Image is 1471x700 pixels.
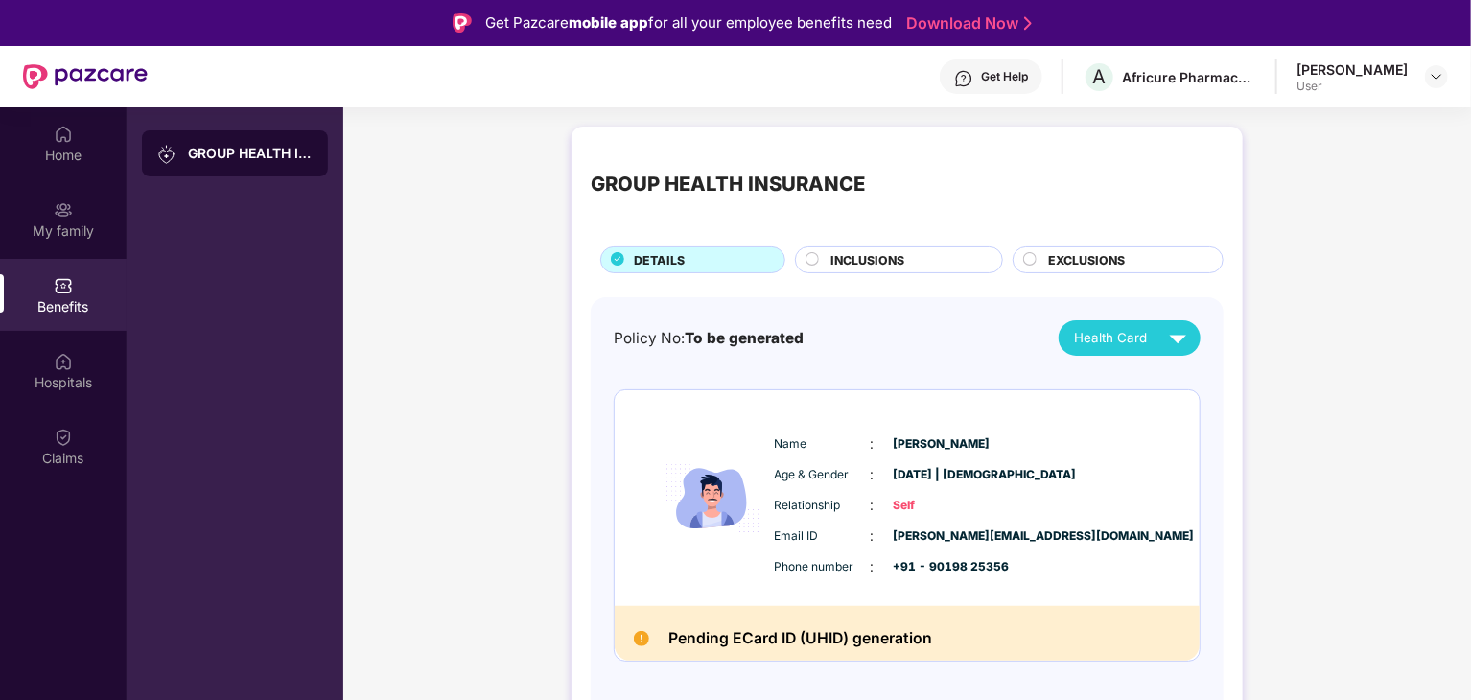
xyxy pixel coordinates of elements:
span: INCLUSIONS [830,251,904,269]
span: [PERSON_NAME] [894,435,990,454]
img: svg+xml;base64,PHN2ZyBpZD0iSGVscC0zMngzMiIgeG1sbnM9Imh0dHA6Ly93d3cudzMub3JnLzIwMDAvc3ZnIiB3aWR0aD... [954,69,973,88]
span: DETAILS [634,251,685,269]
div: GROUP HEALTH INSURANCE [188,144,313,163]
span: : [871,525,875,547]
img: New Pazcare Logo [23,64,148,89]
img: icon [655,413,770,583]
strong: mobile app [569,13,648,32]
span: Age & Gender [775,466,871,484]
h2: Pending ECard ID (UHID) generation [668,625,932,651]
div: Get Pazcare for all your employee benefits need [485,12,892,35]
span: +91 - 90198 25356 [894,558,990,576]
span: Self [894,497,990,515]
span: A [1093,65,1107,88]
div: Policy No: [614,327,804,350]
img: svg+xml;base64,PHN2ZyBpZD0iSG9zcGl0YWxzIiB4bWxucz0iaHR0cDovL3d3dy53My5vcmcvMjAwMC9zdmciIHdpZHRoPS... [54,352,73,371]
span: : [871,495,875,516]
img: svg+xml;base64,PHN2ZyBpZD0iRHJvcGRvd24tMzJ4MzIiIHhtbG5zPSJodHRwOi8vd3d3LnczLm9yZy8yMDAwL3N2ZyIgd2... [1429,69,1444,84]
span: [DATE] | [DEMOGRAPHIC_DATA] [894,466,990,484]
span: Health Card [1074,328,1147,348]
span: : [871,464,875,485]
img: svg+xml;base64,PHN2ZyBpZD0iSG9tZSIgeG1sbnM9Imh0dHA6Ly93d3cudzMub3JnLzIwMDAvc3ZnIiB3aWR0aD0iMjAiIG... [54,125,73,144]
span: Relationship [775,497,871,515]
span: : [871,556,875,577]
div: GROUP HEALTH INSURANCE [591,169,865,199]
div: [PERSON_NAME] [1296,60,1408,79]
div: Get Help [981,69,1028,84]
div: Africure Pharmaceuticals ([GEOGRAPHIC_DATA]) Private [1122,68,1256,86]
img: Stroke [1024,13,1032,34]
img: svg+xml;base64,PHN2ZyB3aWR0aD0iMjAiIGhlaWdodD0iMjAiIHZpZXdCb3g9IjAgMCAyMCAyMCIgZmlsbD0ibm9uZSIgeG... [157,145,176,164]
img: Logo [453,13,472,33]
span: Phone number [775,558,871,576]
img: svg+xml;base64,PHN2ZyB3aWR0aD0iMjAiIGhlaWdodD0iMjAiIHZpZXdCb3g9IjAgMCAyMCAyMCIgZmlsbD0ibm9uZSIgeG... [54,200,73,220]
span: To be generated [685,329,804,347]
img: svg+xml;base64,PHN2ZyBpZD0iQmVuZWZpdHMiIHhtbG5zPSJodHRwOi8vd3d3LnczLm9yZy8yMDAwL3N2ZyIgd2lkdGg9Ij... [54,276,73,295]
a: Download Now [906,13,1026,34]
button: Health Card [1059,320,1201,356]
img: svg+xml;base64,PHN2ZyB4bWxucz0iaHR0cDovL3d3dy53My5vcmcvMjAwMC9zdmciIHZpZXdCb3g9IjAgMCAyNCAyNCIgd2... [1161,321,1195,355]
img: svg+xml;base64,PHN2ZyBpZD0iQ2xhaW0iIHhtbG5zPSJodHRwOi8vd3d3LnczLm9yZy8yMDAwL3N2ZyIgd2lkdGg9IjIwIi... [54,428,73,447]
img: Pending [634,631,649,646]
span: Name [775,435,871,454]
span: : [871,433,875,455]
span: [PERSON_NAME][EMAIL_ADDRESS][DOMAIN_NAME] [894,527,990,546]
span: Email ID [775,527,871,546]
div: User [1296,79,1408,94]
span: EXCLUSIONS [1048,251,1125,269]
